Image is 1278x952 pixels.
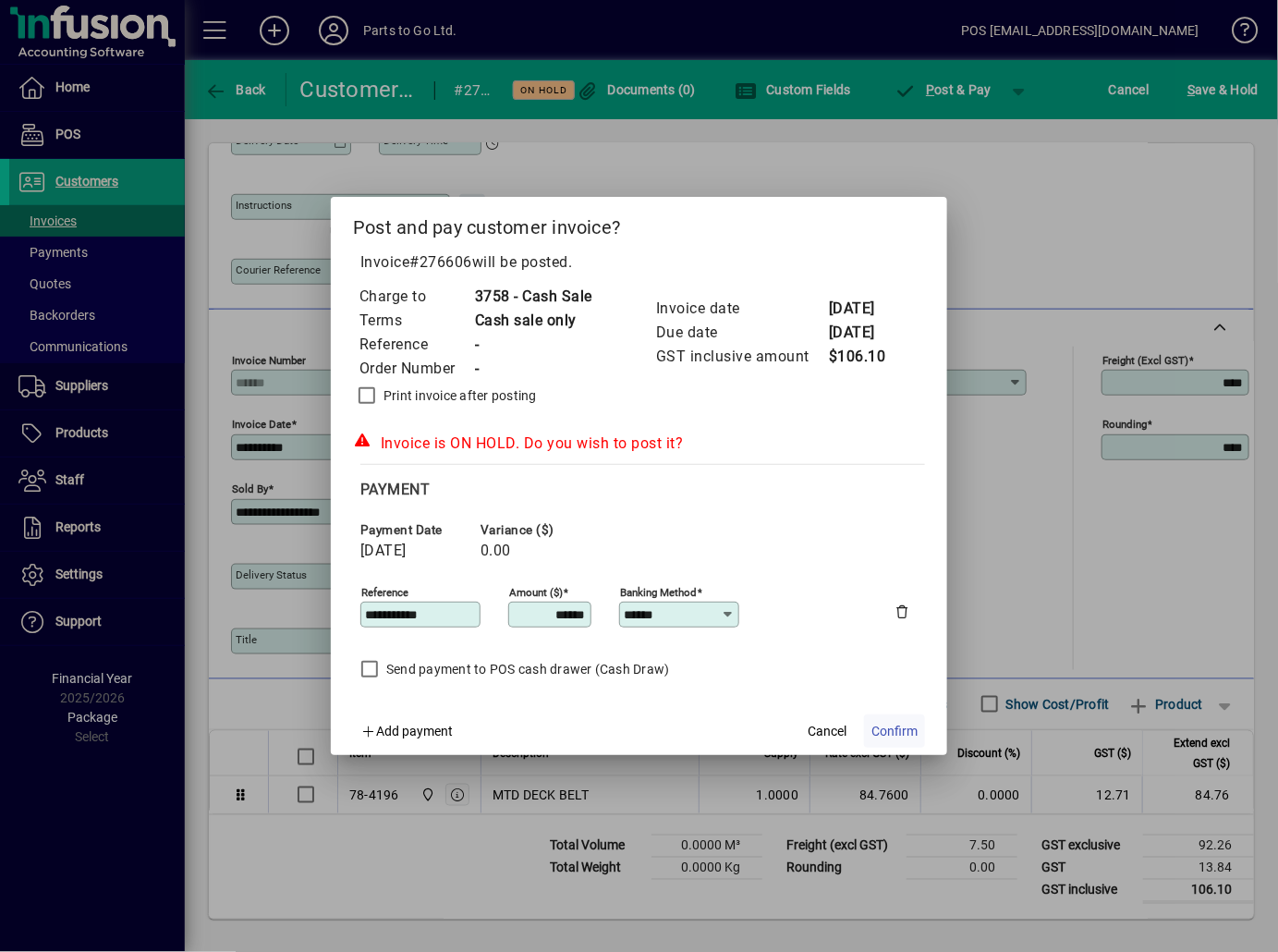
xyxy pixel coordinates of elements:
[655,345,828,369] td: GST inclusive amount
[377,724,454,738] span: Add payment
[331,197,947,250] h2: Post and pay customer invoice?
[828,297,902,321] td: [DATE]
[871,722,918,741] span: Confirm
[353,251,925,274] p: Invoice will be posted .
[620,586,697,599] mat-label: Banking method
[474,333,592,357] td: -
[383,660,670,678] label: Send payment to POS cash drawer (Cash Draw)
[655,297,828,321] td: Invoice date
[655,321,828,345] td: Due date
[864,714,925,748] button: Confirm
[481,543,511,559] span: 0.00
[474,309,592,333] td: Cash sale only
[474,357,592,381] td: -
[509,586,563,599] mat-label: Amount ($)
[359,333,474,357] td: Reference
[828,345,902,369] td: $106.10
[797,714,857,748] button: Cancel
[361,586,408,599] mat-label: Reference
[380,386,537,405] label: Print invoice after posting
[359,309,474,333] td: Terms
[360,481,431,498] span: Payment
[353,433,925,455] div: Invoice is ON HOLD. Do you wish to post it?
[410,253,473,271] span: #276606
[359,285,474,309] td: Charge to
[828,321,902,345] td: [DATE]
[474,285,592,309] td: 3758 - Cash Sale
[353,714,461,748] button: Add payment
[360,523,471,537] span: Payment date
[808,722,846,741] span: Cancel
[360,543,407,559] span: [DATE]
[481,523,591,537] span: Variance ($)
[359,357,474,381] td: Order Number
